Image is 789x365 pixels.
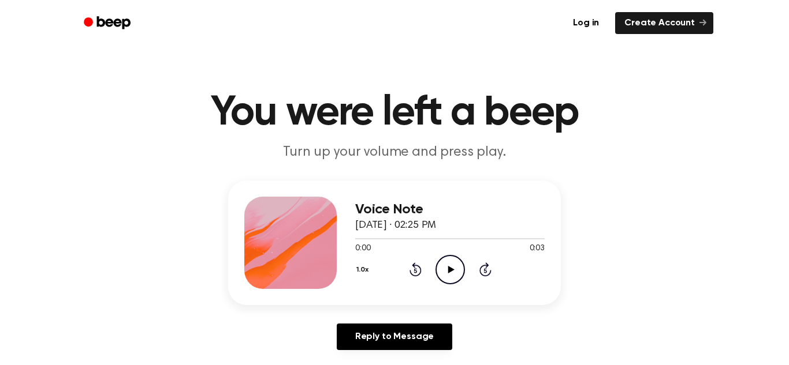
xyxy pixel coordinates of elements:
[76,12,141,35] a: Beep
[355,220,436,231] span: [DATE] · 02:25 PM
[564,12,608,34] a: Log in
[355,243,370,255] span: 0:00
[355,260,373,280] button: 1.0x
[615,12,713,34] a: Create Account
[173,143,616,162] p: Turn up your volume and press play.
[530,243,545,255] span: 0:03
[99,92,690,134] h1: You were left a beep
[337,323,452,350] a: Reply to Message
[355,202,545,217] h3: Voice Note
